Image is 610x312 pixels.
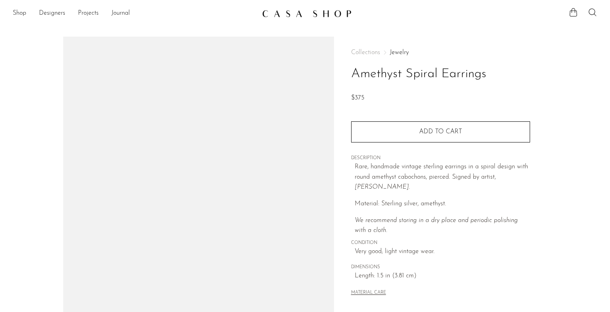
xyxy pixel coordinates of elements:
span: Length: 1.5 in (3.81 cm) [355,271,530,281]
nav: Desktop navigation [13,7,256,20]
span: DIMENSIONS [351,264,530,271]
em: [PERSON_NAME]. [355,184,410,190]
p: Rare, handmade vintage sterling earrings in a spiral design with round amethyst cabochons, pierce... [355,162,530,193]
h1: Amethyst Spiral Earrings [351,64,530,84]
a: Projects [78,8,99,19]
span: $375 [351,95,364,101]
span: Collections [351,49,380,56]
i: We recommend storing in a dry place and periodic polishing with a cloth. [355,217,518,234]
a: Journal [111,8,130,19]
nav: Breadcrumbs [351,49,530,56]
a: Designers [39,8,65,19]
span: CONDITION [351,240,530,247]
span: DESCRIPTION [351,155,530,162]
span: Very good; light vintage wear. [355,247,530,257]
p: Material: Sterling silver, amethyst. [355,199,530,209]
ul: NEW HEADER MENU [13,7,256,20]
button: Add to cart [351,121,530,142]
button: MATERIAL CARE [351,290,386,296]
a: Jewelry [390,49,409,56]
a: Shop [13,8,26,19]
span: Add to cart [419,129,462,135]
